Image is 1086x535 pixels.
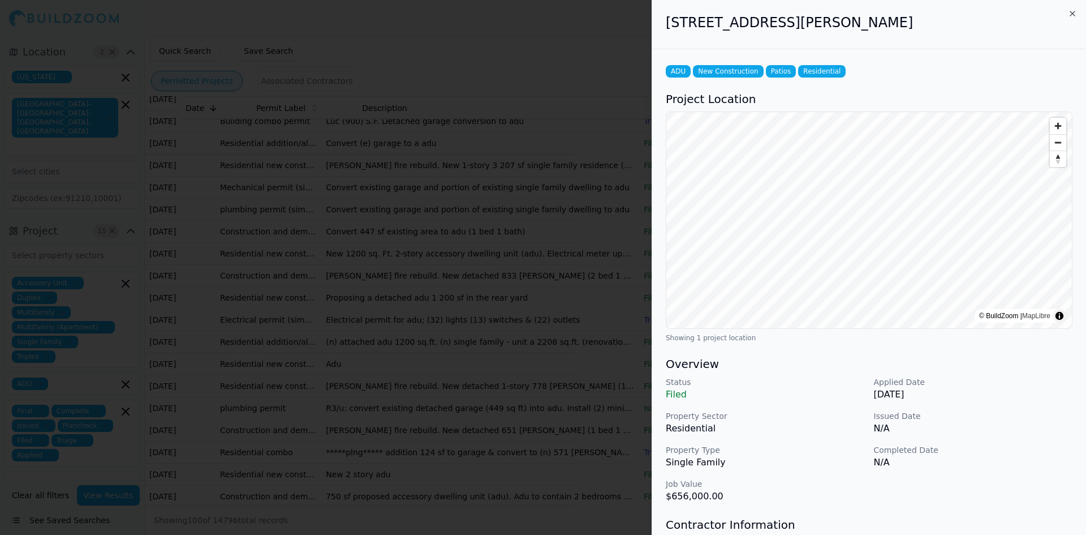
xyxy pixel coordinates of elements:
button: Reset bearing to north [1050,151,1066,167]
span: ADU [666,65,691,78]
p: Filed [666,388,865,401]
a: MapLibre [1022,312,1050,320]
div: © BuildZoom | [979,310,1050,322]
span: New Construction [693,65,763,78]
button: Zoom out [1050,134,1066,151]
p: Status [666,376,865,388]
h3: Overview [666,356,1072,372]
span: Patios [766,65,796,78]
p: Property Sector [666,410,865,422]
h2: [STREET_ADDRESS][PERSON_NAME] [666,14,1072,32]
p: Job Value [666,478,865,490]
canvas: Map [666,112,1072,328]
p: Single Family [666,456,865,469]
p: Property Type [666,444,865,456]
p: N/A [874,422,1073,435]
p: Applied Date [874,376,1073,388]
div: Showing 1 project location [666,333,1072,343]
p: Completed Date [874,444,1073,456]
p: Issued Date [874,410,1073,422]
p: Residential [666,422,865,435]
span: Residential [798,65,846,78]
summary: Toggle attribution [1053,309,1066,323]
h3: Project Location [666,91,1072,107]
p: N/A [874,456,1073,469]
p: [DATE] [874,388,1073,401]
button: Zoom in [1050,118,1066,134]
h3: Contractor Information [666,517,1072,533]
p: $656,000.00 [666,490,865,503]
